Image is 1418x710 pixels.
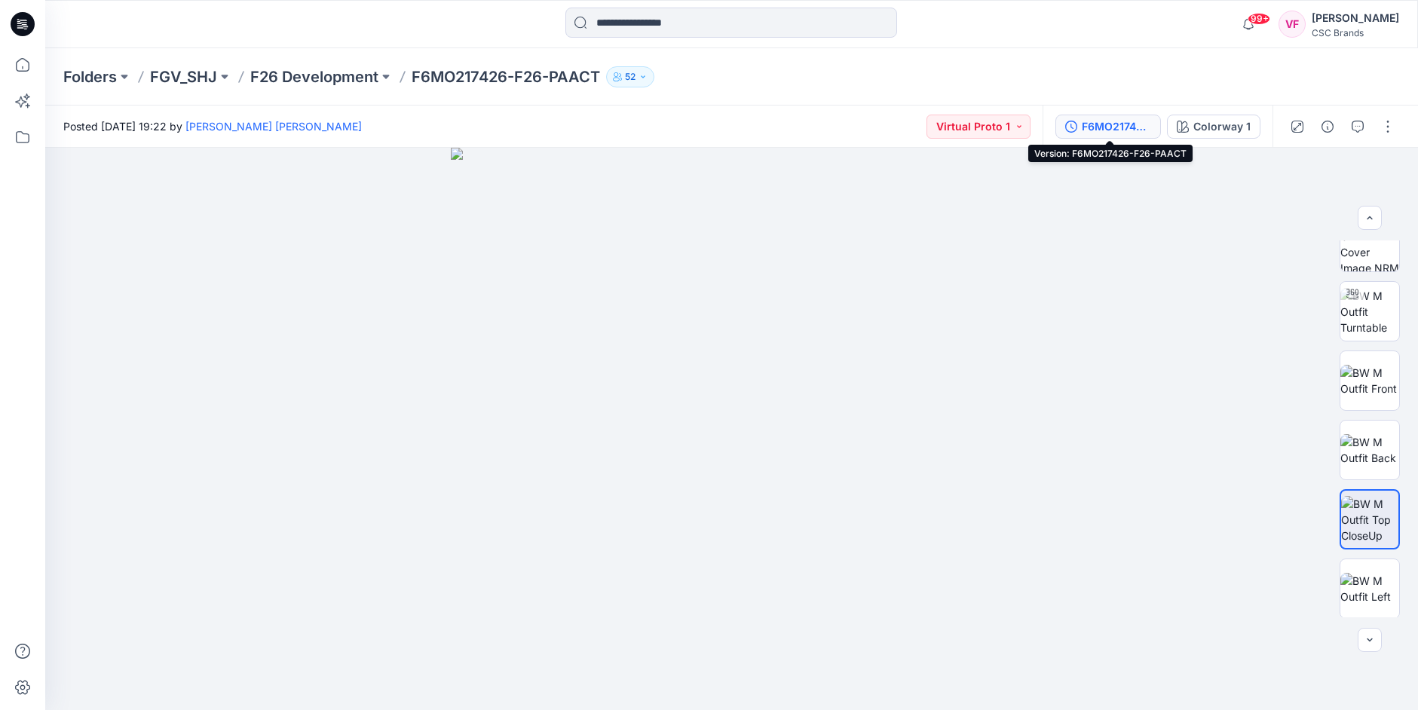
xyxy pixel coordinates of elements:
img: eyJhbGciOiJIUzI1NiIsImtpZCI6IjAiLCJzbHQiOiJzZXMiLCJ0eXAiOiJKV1QifQ.eyJkYXRhIjp7InR5cGUiOiJzdG9yYW... [451,148,1013,710]
button: F6MO217426-F26-PAACT [1055,115,1161,139]
span: Posted [DATE] 19:22 by [63,118,362,134]
a: [PERSON_NAME] [PERSON_NAME] [185,120,362,133]
span: 99+ [1248,13,1270,25]
div: CSC Brands [1312,27,1399,38]
button: 52 [606,66,654,87]
a: Folders [63,66,117,87]
p: 52 [625,69,635,85]
img: BW M Outfit Left [1340,573,1399,604]
img: BW M Outfit Front [1340,365,1399,396]
a: F26 Development [250,66,378,87]
div: VF [1279,11,1306,38]
div: Colorway 1 [1193,118,1251,135]
img: BW M Outfit Back [1340,434,1399,466]
img: BW M Outfit Top CloseUp [1341,496,1398,543]
img: BW M Outfit Cover Image NRM [1340,213,1399,271]
div: F6MO217426-F26-PAACT [1082,118,1151,135]
p: F6MO217426-F26-PAACT [412,66,600,87]
a: FGV_SHJ [150,66,217,87]
div: [PERSON_NAME] [1312,9,1399,27]
img: BW M Outfit Turntable [1340,288,1399,335]
button: Details [1315,115,1340,139]
button: Colorway 1 [1167,115,1260,139]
